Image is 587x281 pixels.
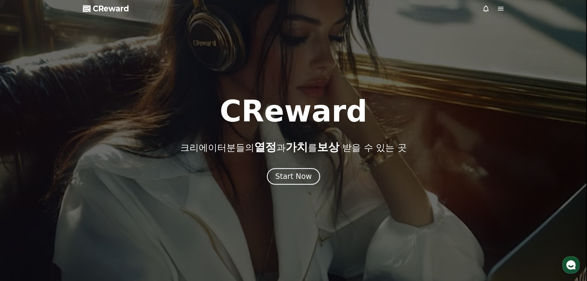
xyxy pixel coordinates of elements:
[220,97,367,126] h1: CReward
[267,174,320,180] a: Start Now
[254,141,276,153] span: 열정
[275,171,312,181] div: Start Now
[317,141,339,153] span: 보상
[180,141,406,153] p: 크리에이터분들의 과 를 받을 수 있는 곳
[83,4,129,14] a: CReward
[286,141,308,153] span: 가치
[267,168,320,185] button: Start Now
[93,4,129,14] span: CReward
